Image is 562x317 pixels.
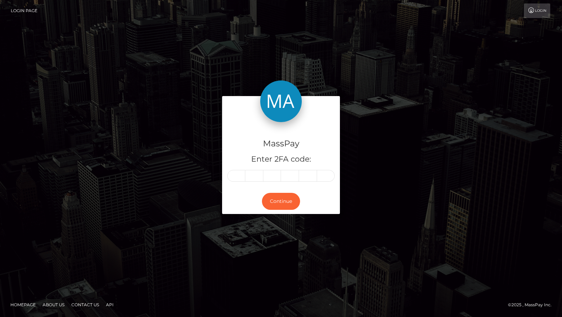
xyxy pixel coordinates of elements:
[524,3,550,18] a: Login
[8,299,38,310] a: Homepage
[227,154,335,165] h5: Enter 2FA code:
[103,299,116,310] a: API
[69,299,102,310] a: Contact Us
[260,80,302,122] img: MassPay
[508,301,557,309] div: © 2025 , MassPay Inc.
[262,193,300,210] button: Continue
[40,299,67,310] a: About Us
[11,3,37,18] a: Login Page
[227,138,335,150] h4: MassPay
